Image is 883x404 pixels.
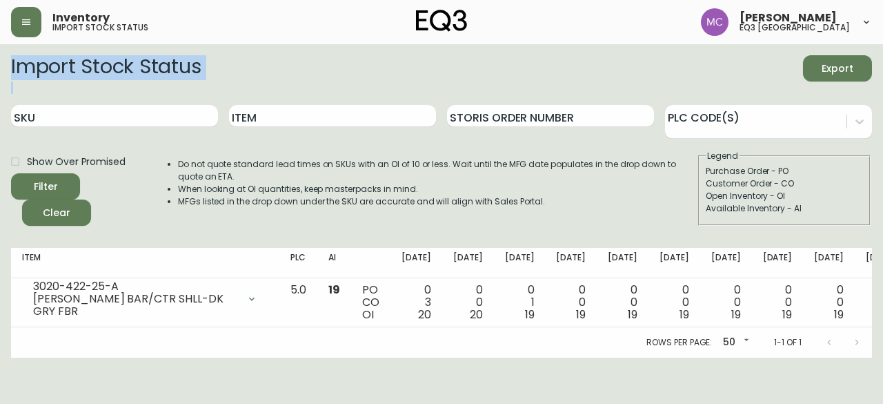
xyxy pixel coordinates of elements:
div: 0 3 [401,284,431,321]
span: 19 [576,307,586,323]
div: 50 [717,331,752,354]
div: 0 0 [556,284,586,321]
th: [DATE] [700,248,752,278]
span: 19 [328,282,340,298]
div: 0 0 [608,284,637,321]
img: logo [416,10,467,32]
div: Customer Order - CO [706,177,863,190]
div: Open Inventory - OI [706,190,863,202]
th: [DATE] [648,248,700,278]
div: 0 0 [659,284,689,321]
th: PLC [279,248,317,278]
span: Clear [33,204,80,222]
th: [DATE] [442,248,494,278]
span: 19 [834,307,844,323]
span: OI [362,307,374,323]
div: 0 0 [763,284,793,321]
h2: Import Stock Status [11,55,201,81]
th: [DATE] [597,248,648,278]
button: Clear [22,200,91,226]
div: 0 0 [711,284,741,321]
h5: import stock status [52,23,148,32]
div: Available Inventory - AI [706,202,863,215]
th: [DATE] [803,248,855,278]
div: 0 0 [453,284,483,321]
th: [DATE] [545,248,597,278]
button: Export [803,55,872,81]
th: AI [317,248,351,278]
td: 5.0 [279,278,317,327]
div: [PERSON_NAME] BAR/CTR SHLL-DK GRY FBR [33,293,238,318]
span: 19 [731,307,741,323]
span: Inventory [52,12,110,23]
div: Purchase Order - PO [706,165,863,177]
span: [PERSON_NAME] [740,12,837,23]
p: 1-1 of 1 [774,336,802,349]
li: Do not quote standard lead times on SKUs with an OI of 10 or less. Wait until the MFG date popula... [178,158,697,183]
button: Filter [11,173,80,200]
img: 6dbdb61c5655a9a555815750a11666cc [701,8,728,36]
span: Show Over Promised [27,155,126,169]
legend: Legend [706,150,740,162]
div: 0 1 [505,284,535,321]
p: Rows per page: [646,336,712,349]
span: 19 [628,307,637,323]
span: Export [814,60,861,77]
span: 19 [679,307,689,323]
th: [DATE] [494,248,546,278]
span: 20 [470,307,483,323]
li: MFGs listed in the drop down under the SKU are accurate and will align with Sales Portal. [178,195,697,208]
div: 3020-422-25-A[PERSON_NAME] BAR/CTR SHLL-DK GRY FBR [22,284,268,314]
th: Item [11,248,279,278]
div: Filter [34,178,58,195]
th: [DATE] [390,248,442,278]
span: 20 [418,307,431,323]
span: 19 [525,307,535,323]
div: 3020-422-25-A [33,280,238,293]
div: PO CO [362,284,379,321]
h5: eq3 [GEOGRAPHIC_DATA] [740,23,850,32]
li: When looking at OI quantities, keep masterpacks in mind. [178,183,697,195]
th: [DATE] [752,248,804,278]
div: 0 0 [814,284,844,321]
span: 19 [782,307,792,323]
